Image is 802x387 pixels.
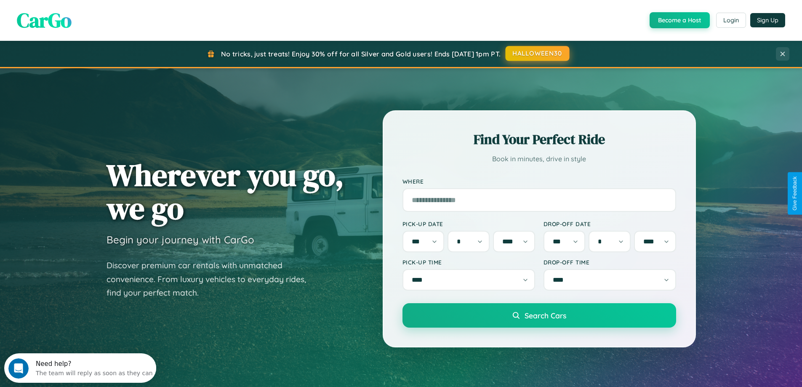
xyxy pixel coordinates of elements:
[402,220,535,227] label: Pick-up Date
[107,233,254,246] h3: Begin your journey with CarGo
[506,46,570,61] button: HALLOWEEN30
[544,220,676,227] label: Drop-off Date
[525,311,566,320] span: Search Cars
[402,259,535,266] label: Pick-up Time
[792,176,798,211] div: Give Feedback
[402,153,676,165] p: Book in minutes, drive in style
[32,14,149,23] div: The team will reply as soon as they can
[107,259,317,300] p: Discover premium car rentals with unmatched convenience. From luxury vehicles to everyday rides, ...
[402,303,676,328] button: Search Cars
[716,13,746,28] button: Login
[402,130,676,149] h2: Find Your Perfect Ride
[750,13,785,27] button: Sign Up
[8,358,29,379] iframe: Intercom live chat
[402,178,676,185] label: Where
[107,158,344,225] h1: Wherever you go, we go
[17,6,72,34] span: CarGo
[3,3,157,27] div: Open Intercom Messenger
[221,50,501,58] span: No tricks, just treats! Enjoy 30% off for all Silver and Gold users! Ends [DATE] 1pm PT.
[32,7,149,14] div: Need help?
[650,12,710,28] button: Become a Host
[4,353,156,383] iframe: Intercom live chat discovery launcher
[544,259,676,266] label: Drop-off Time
